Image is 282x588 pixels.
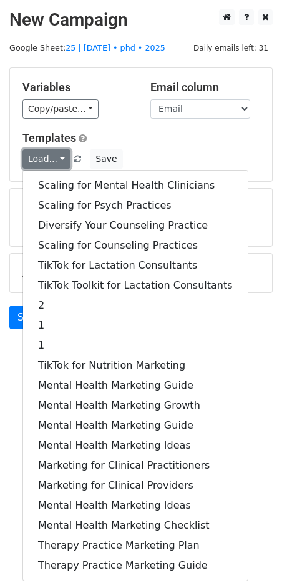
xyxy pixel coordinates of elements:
[23,296,248,316] a: 2
[9,306,51,329] a: Send
[66,43,165,52] a: 25 | [DATE] • phd • 2025
[23,496,248,516] a: Mental Health Marketing Ideas
[23,356,248,376] a: TikTok for Nutrition Marketing
[23,536,248,556] a: Therapy Practice Marketing Plan
[23,556,248,576] a: Therapy Practice Marketing Guide
[22,81,132,94] h5: Variables
[23,396,248,416] a: Mental Health Marketing Growth
[23,516,248,536] a: Mental Health Marketing Checklist
[23,236,248,256] a: Scaling for Counseling Practices
[189,41,273,55] span: Daily emails left: 31
[23,196,248,216] a: Scaling for Psych Practices
[22,99,99,119] a: Copy/paste...
[9,43,165,52] small: Google Sheet:
[23,336,248,356] a: 1
[23,256,248,276] a: TikTok for Lactation Consultants
[23,476,248,496] a: Marketing for Clinical Providers
[150,81,260,94] h5: Email column
[189,43,273,52] a: Daily emails left: 31
[220,528,282,588] iframe: Chat Widget
[23,456,248,476] a: Marketing for Clinical Practitioners
[23,276,248,296] a: TikTok Toolkit for Lactation Consultants
[23,436,248,456] a: Mental Health Marketing Ideas
[22,149,70,169] a: Load...
[23,216,248,236] a: Diversify Your Counseling Practice
[23,376,248,396] a: Mental Health Marketing Guide
[22,131,76,144] a: Templates
[23,316,248,336] a: 1
[23,176,248,196] a: Scaling for Mental Health Clinicians
[23,416,248,436] a: Mental Health Marketing Guide
[9,9,273,31] h2: New Campaign
[90,149,122,169] button: Save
